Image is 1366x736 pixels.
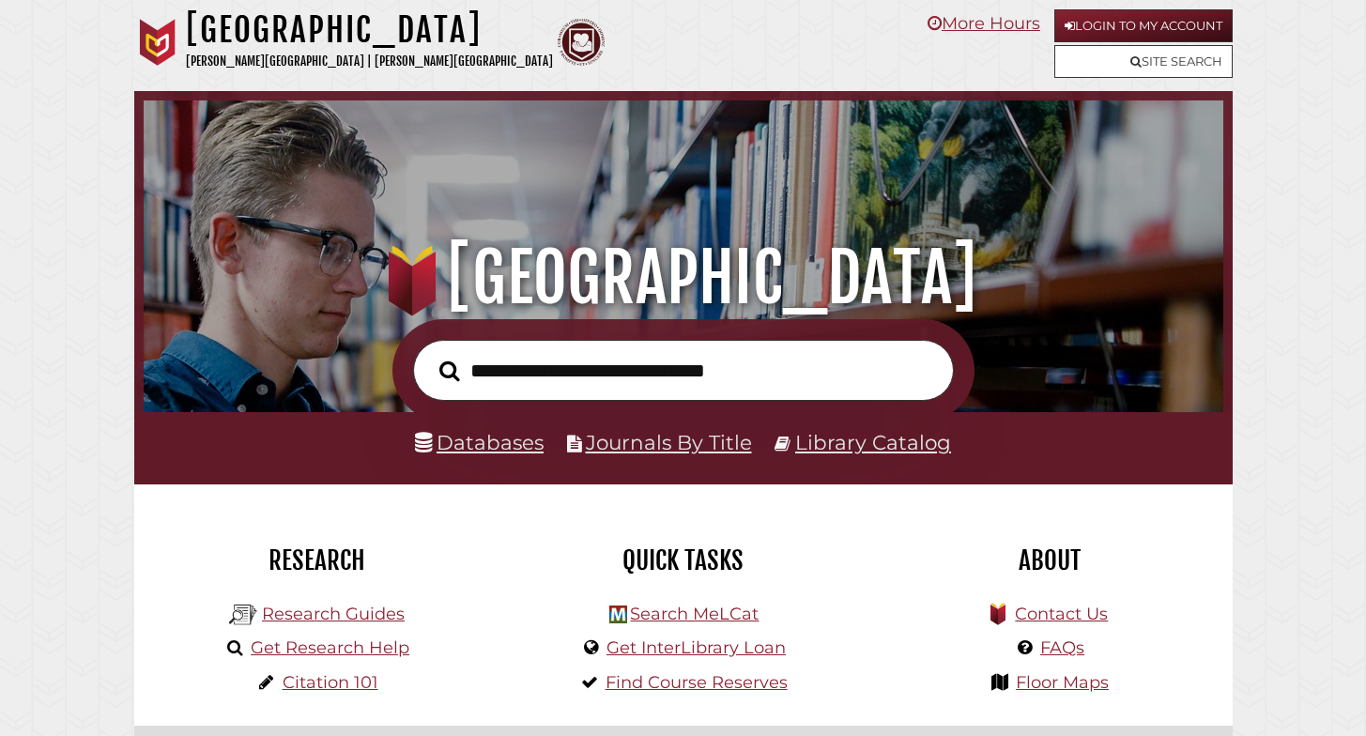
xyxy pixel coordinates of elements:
h1: [GEOGRAPHIC_DATA] [163,237,1202,319]
a: Citation 101 [283,672,378,693]
h2: Research [148,544,486,576]
img: Hekman Library Logo [609,606,627,623]
a: Get Research Help [251,637,409,658]
h1: [GEOGRAPHIC_DATA] [186,9,553,51]
a: Floor Maps [1016,672,1109,693]
a: Library Catalog [795,430,951,454]
a: Find Course Reserves [606,672,788,693]
a: Site Search [1054,45,1233,78]
a: Research Guides [262,604,405,624]
img: Calvin University [134,19,181,66]
p: [PERSON_NAME][GEOGRAPHIC_DATA] | [PERSON_NAME][GEOGRAPHIC_DATA] [186,51,553,72]
a: Get InterLibrary Loan [606,637,786,658]
a: Journals By Title [586,430,752,454]
a: Search MeLCat [630,604,759,624]
a: FAQs [1040,637,1084,658]
a: More Hours [928,13,1040,34]
img: Hekman Library Logo [229,601,257,629]
h2: Quick Tasks [514,544,852,576]
a: Databases [415,430,544,454]
button: Search [430,355,469,386]
img: Calvin Theological Seminary [558,19,605,66]
a: Login to My Account [1054,9,1233,42]
i: Search [439,360,460,381]
h2: About [881,544,1219,576]
a: Contact Us [1015,604,1108,624]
